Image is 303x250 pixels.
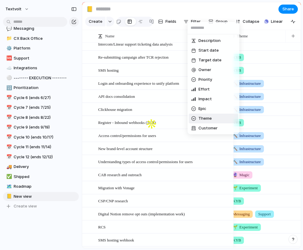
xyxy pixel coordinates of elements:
span: Description [198,38,221,44]
span: Customer [198,125,218,131]
span: Start date [198,47,219,53]
span: Owner [198,67,211,73]
span: Epic [198,106,206,112]
span: Impact [198,96,212,102]
span: Target date [198,57,221,63]
span: Theme [198,115,212,122]
span: Priority [198,77,212,83]
span: Effort [198,86,210,92]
